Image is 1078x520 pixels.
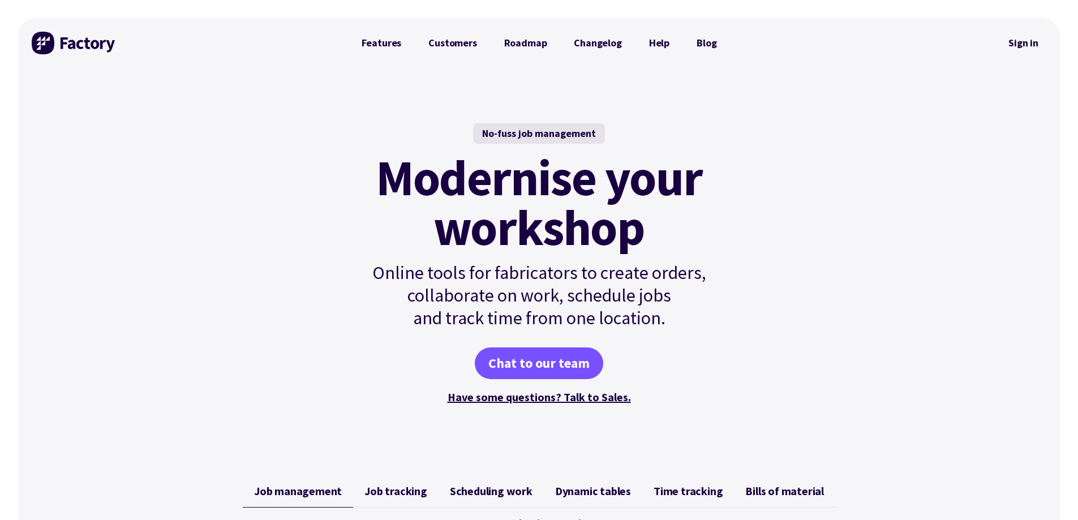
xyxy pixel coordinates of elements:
a: Help [635,32,683,54]
a: Features [348,32,415,54]
img: Factory [32,32,117,54]
a: Have some questions? Talk to Sales. [448,390,631,404]
span: Time tracking [654,484,723,498]
span: Job management [254,484,342,498]
span: Bills of material [745,484,824,498]
nav: Secondary Navigation [1000,30,1046,56]
div: No-fuss job management [473,123,605,144]
a: Changelog [560,32,635,54]
mark: Modernise your workshop [376,153,702,252]
a: Sign in [1000,30,1046,56]
a: Roadmap [491,32,561,54]
a: Blog [683,32,730,54]
p: Online tools for fabricators to create orders, collaborate on work, schedule jobs and track time ... [348,261,731,329]
nav: Primary Navigation [348,32,731,54]
a: Chat to our team [475,347,603,379]
span: Job tracking [364,484,427,498]
a: Customers [415,32,490,54]
span: Scheduling work [450,484,532,498]
span: Dynamic tables [555,484,631,498]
